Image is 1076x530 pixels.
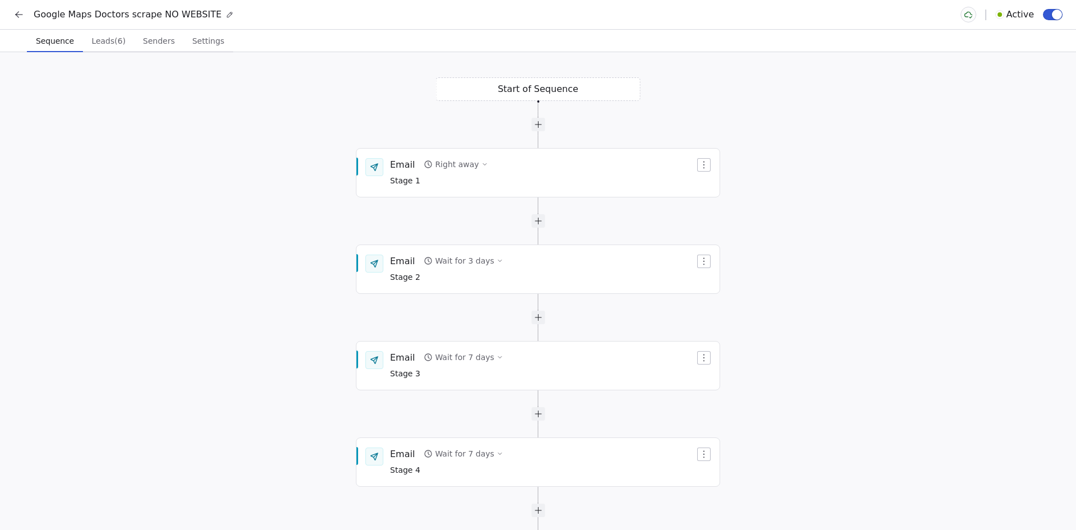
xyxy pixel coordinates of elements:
[436,77,641,101] div: Start of Sequence
[356,437,720,487] div: EmailWait for 7 daysStage 4
[419,349,507,365] button: Wait for 7 days
[34,8,221,21] span: Google Maps Doctors scrape NO WEBSITE
[138,33,179,49] span: Senders
[390,271,503,284] span: Stage 2
[390,368,503,380] span: Stage 3
[390,448,415,460] div: Email
[435,255,494,266] div: Wait for 3 days
[1007,8,1035,21] span: Active
[419,446,507,462] button: Wait for 7 days
[419,253,507,269] button: Wait for 3 days
[435,448,494,459] div: Wait for 7 days
[390,464,503,477] span: Stage 4
[390,351,415,363] div: Email
[390,158,415,170] div: Email
[435,352,494,363] div: Wait for 7 days
[435,159,479,170] div: Right away
[31,33,78,49] span: Sequence
[356,245,720,294] div: EmailWait for 3 daysStage 2
[390,255,415,267] div: Email
[356,341,720,390] div: EmailWait for 7 daysStage 3
[188,33,229,49] span: Settings
[390,175,488,187] span: Stage 1
[356,148,720,197] div: EmailRight awayStage 1
[419,156,492,172] button: Right away
[87,33,130,49] span: Leads (6)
